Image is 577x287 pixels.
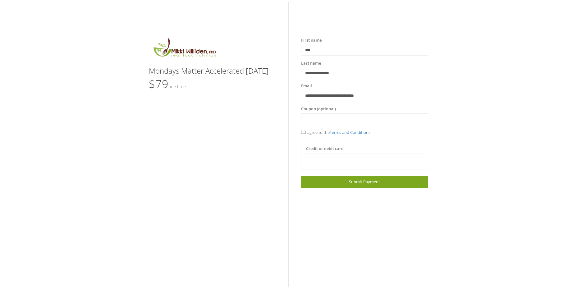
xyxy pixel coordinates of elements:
span: Submit Payment [349,179,380,184]
span: I agree to the [301,130,370,135]
h3: Mondays Matter Accelerated [DATE] [149,67,276,75]
a: Terms and Conditions [330,130,370,135]
iframe: Secure card payment input frame [310,156,419,162]
label: Coupon (optional) [301,106,336,112]
a: Submit Payment [301,176,428,188]
span: $79 [149,76,186,92]
label: First name [301,37,322,43]
small: One time [168,84,186,89]
img: MikkiLogoMain.png [149,37,220,61]
label: Last name [301,60,321,66]
label: Credit or debit card [306,146,344,152]
label: Email [301,83,312,89]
